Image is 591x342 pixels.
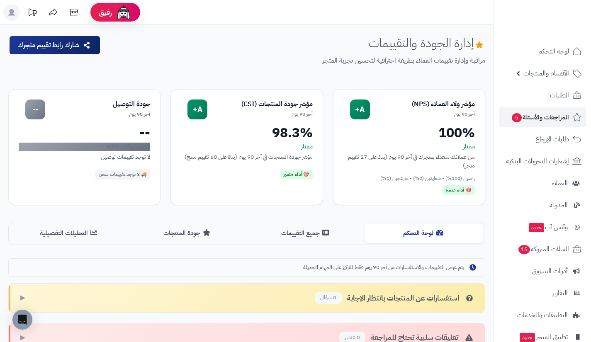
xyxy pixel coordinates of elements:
div: آخر 90 يوم [207,111,312,118]
div: آخر 90 يوم [370,111,475,118]
div: 100% [343,126,475,139]
div: مؤشر جودة المنتجات في آخر 90 يوم (بناءً على 60 تقييم منتج) [181,153,312,161]
div: 🎯 أداء متميز [280,170,313,179]
img: ai-face.png [115,4,132,21]
div: من عملائك سعداء بمتجرك في آخر 90 يوم (بناءً على 27 تقييم متجر) [343,153,475,170]
button: جميع التقييمات [247,224,365,243]
div: جودة التوصيل [45,99,150,109]
span: التطبيقات والخدمات [517,309,568,321]
span: الأقسام والمنتجات [523,68,569,79]
span: لوحة التحكم [538,46,569,57]
span: 5 [512,113,522,122]
a: إشعارات التحويلات البنكية [499,151,586,171]
span: المراجعات والأسئلة [511,112,569,123]
span: طلبات الإرجاع [535,133,569,145]
span: 0 سؤال [315,292,342,304]
a: طلبات الإرجاع [499,129,586,149]
a: تحديثات المنصة [22,4,43,23]
div: Open Intercom Messenger [12,310,32,330]
a: المراجعات والأسئلة5 [499,107,586,127]
div: مؤشر جودة المنتجات (CSI) [207,99,312,109]
span: جديد [520,333,535,342]
div: -- [25,99,45,119]
button: لوحة التحكم [365,224,483,243]
a: التطبيقات والخدمات [499,305,586,325]
span: ▶ [20,293,25,303]
div: ممتاز [181,143,312,151]
a: التقارير [499,283,586,303]
span: السلات المتروكة [518,243,569,255]
span: التقارير [552,287,568,299]
div: راضين (100%) • محايدين (0%) • منزعجين (0%) [343,175,475,182]
a: وآتس آبجديد [499,217,586,237]
h1: إدارة الجودة والتقييمات [369,36,485,50]
button: شارك رابط تقييم متجرك [10,36,100,54]
span: جديد [529,223,544,232]
div: ممتاز [343,143,475,151]
button: التحليلات التفصيلية [10,224,129,243]
a: المدونة [499,195,586,215]
span: العملاء [552,177,568,189]
span: الطلبات [550,90,569,101]
div: مؤشر ولاء العملاء (NPS) [370,99,475,109]
a: لوحة التحكم [499,41,586,61]
div: آخر 90 يوم [45,111,150,118]
div: -- [19,126,150,139]
div: 🎯 أداء متميز [443,185,475,195]
a: أدوات التسويق [499,261,586,281]
button: جودة المنتجات [129,224,247,243]
p: مراقبة وإدارة تقييمات العملاء بطريقة احترافية لتحسين تجربة المتجر [107,56,485,65]
div: A+ [187,99,207,119]
div: لا توجد بيانات كافية [19,143,150,151]
span: إشعارات التحويلات البنكية [506,155,569,167]
div: 98.3% [181,126,312,139]
span: رفيق [99,7,112,17]
a: العملاء [499,173,586,193]
span: وآتس آب [528,221,568,233]
span: 15 [518,245,530,254]
span: المدونة [550,199,568,211]
a: الطلبات [499,85,586,105]
span: يتم عرض التقييمات والاستفسارات من آخر 90 يوم فقط للتركيز على المهام الحديثة [303,264,464,272]
div: استفسارات عن المنتجات بانتظار الإجابة [315,292,475,304]
div: لا توجد تقييمات توصيل [19,153,150,161]
span: أدوات التسويق [532,265,568,277]
div: 🚚 لا توجد تقييمات شحن [95,170,151,179]
a: السلات المتروكة15 [499,239,586,259]
div: A+ [350,99,370,119]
